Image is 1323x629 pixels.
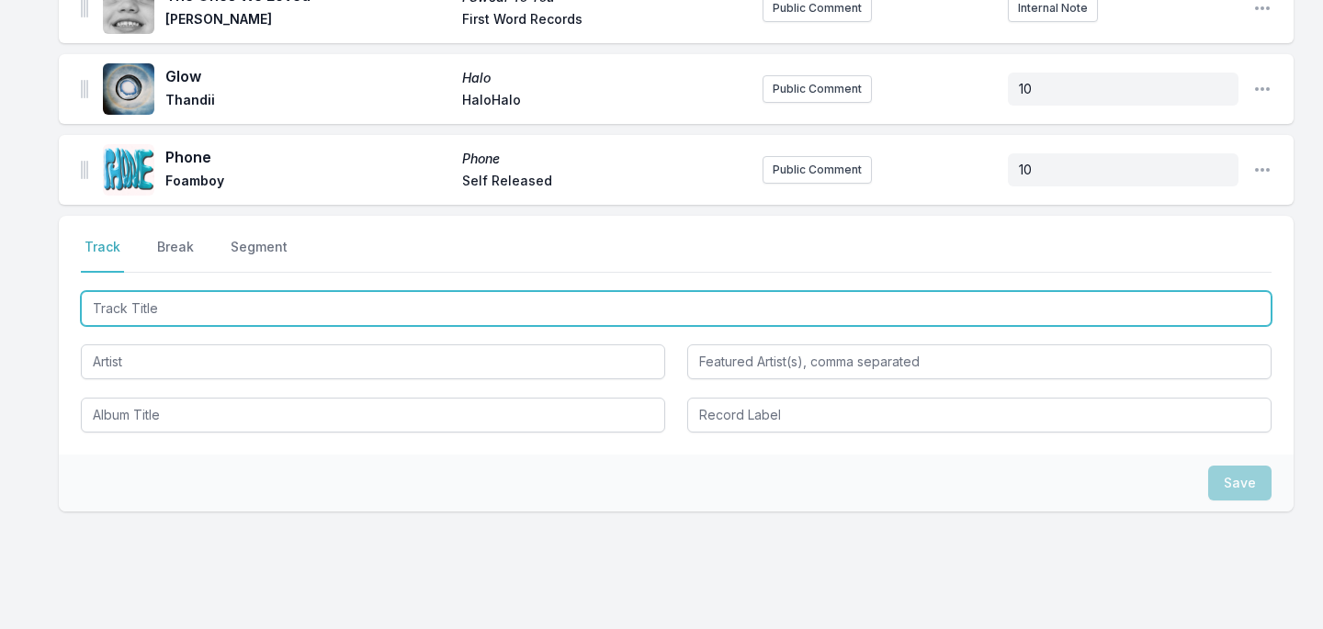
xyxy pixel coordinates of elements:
[763,156,872,184] button: Public Comment
[227,238,291,273] button: Segment
[1019,162,1032,177] span: 10
[81,238,124,273] button: Track
[763,75,872,103] button: Public Comment
[81,80,88,98] img: Drag Handle
[462,150,748,168] span: Phone
[153,238,198,273] button: Break
[687,344,1272,379] input: Featured Artist(s), comma separated
[462,91,748,113] span: HaloHalo
[81,161,88,179] img: Drag Handle
[462,172,748,194] span: Self Released
[165,146,451,168] span: Phone
[1253,161,1272,179] button: Open playlist item options
[165,65,451,87] span: Glow
[81,344,665,379] input: Artist
[1253,80,1272,98] button: Open playlist item options
[81,291,1272,326] input: Track Title
[687,398,1272,432] input: Record Label
[165,10,451,32] span: [PERSON_NAME]
[165,91,451,113] span: Thandii
[1208,466,1272,500] button: Save
[103,144,154,196] img: Phone
[1019,81,1032,96] span: 10
[103,63,154,115] img: Halo
[165,172,451,194] span: Foamboy
[462,69,748,87] span: Halo
[81,398,665,432] input: Album Title
[462,10,748,32] span: First Word Records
